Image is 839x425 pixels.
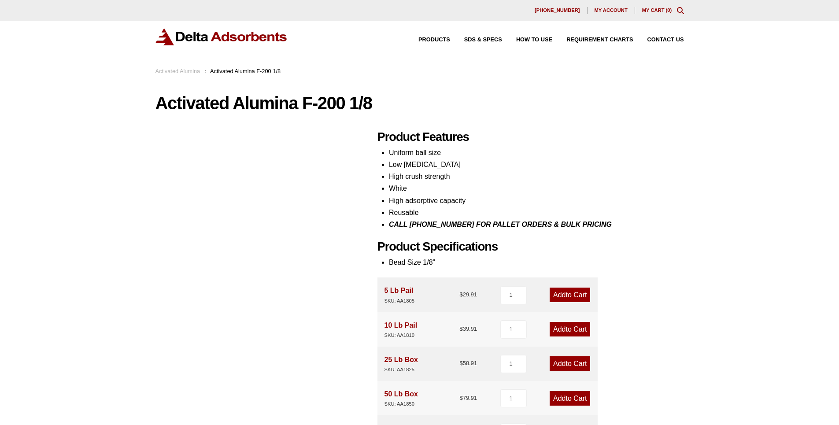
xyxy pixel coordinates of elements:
li: High crush strength [389,170,684,182]
span: $ [459,360,462,366]
i: CALL [PHONE_NUMBER] FOR PALLET ORDERS & BULK PRICING [389,221,612,228]
bdi: 29.91 [459,291,477,298]
span: : [204,68,206,74]
li: High adsorptive capacity [389,195,684,207]
a: Activated Alumina [155,68,200,74]
bdi: 58.91 [459,360,477,366]
bdi: 79.91 [459,395,477,401]
li: Bead Size 1/8" [389,256,684,268]
a: SDS & SPECS [450,37,502,43]
li: Low [MEDICAL_DATA] [389,159,684,170]
span: $ [459,291,462,298]
li: Reusable [389,207,684,218]
span: My account [595,8,628,13]
a: Products [404,37,450,43]
a: Add to Cart [550,391,590,406]
a: Requirement Charts [552,37,633,43]
div: Toggle Modal Content [677,7,684,14]
a: [PHONE_NUMBER] [528,7,588,14]
span: [PHONE_NUMBER] [535,8,580,13]
div: SKU: AA1850 [384,400,418,408]
bdi: 39.91 [459,325,477,332]
h2: Product Features [377,130,684,144]
a: My account [588,7,635,14]
div: 5 Lb Pail [384,285,414,305]
li: Uniform ball size [389,147,684,159]
div: 50 Lb Box [384,388,418,408]
span: Requirement Charts [566,37,633,43]
li: White [389,182,684,194]
a: Add to Cart [550,356,590,371]
span: $ [459,325,462,332]
a: Add to Cart [550,322,590,336]
h2: Product Specifications [377,240,684,254]
span: Activated Alumina F-200 1/8 [210,68,281,74]
img: Delta Adsorbents [155,28,288,45]
span: SDS & SPECS [464,37,502,43]
div: SKU: AA1825 [384,366,418,374]
a: Contact Us [633,37,684,43]
span: 0 [667,7,670,13]
span: How to Use [516,37,552,43]
a: How to Use [502,37,552,43]
span: Contact Us [647,37,684,43]
div: 25 Lb Box [384,354,418,374]
div: SKU: AA1805 [384,297,414,305]
span: Products [418,37,450,43]
div: SKU: AA1810 [384,331,418,340]
h1: Activated Alumina F-200 1/8 [155,94,684,112]
a: My Cart (0) [642,7,672,13]
span: $ [459,395,462,401]
a: Add to Cart [550,288,590,302]
div: 10 Lb Pail [384,319,418,340]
